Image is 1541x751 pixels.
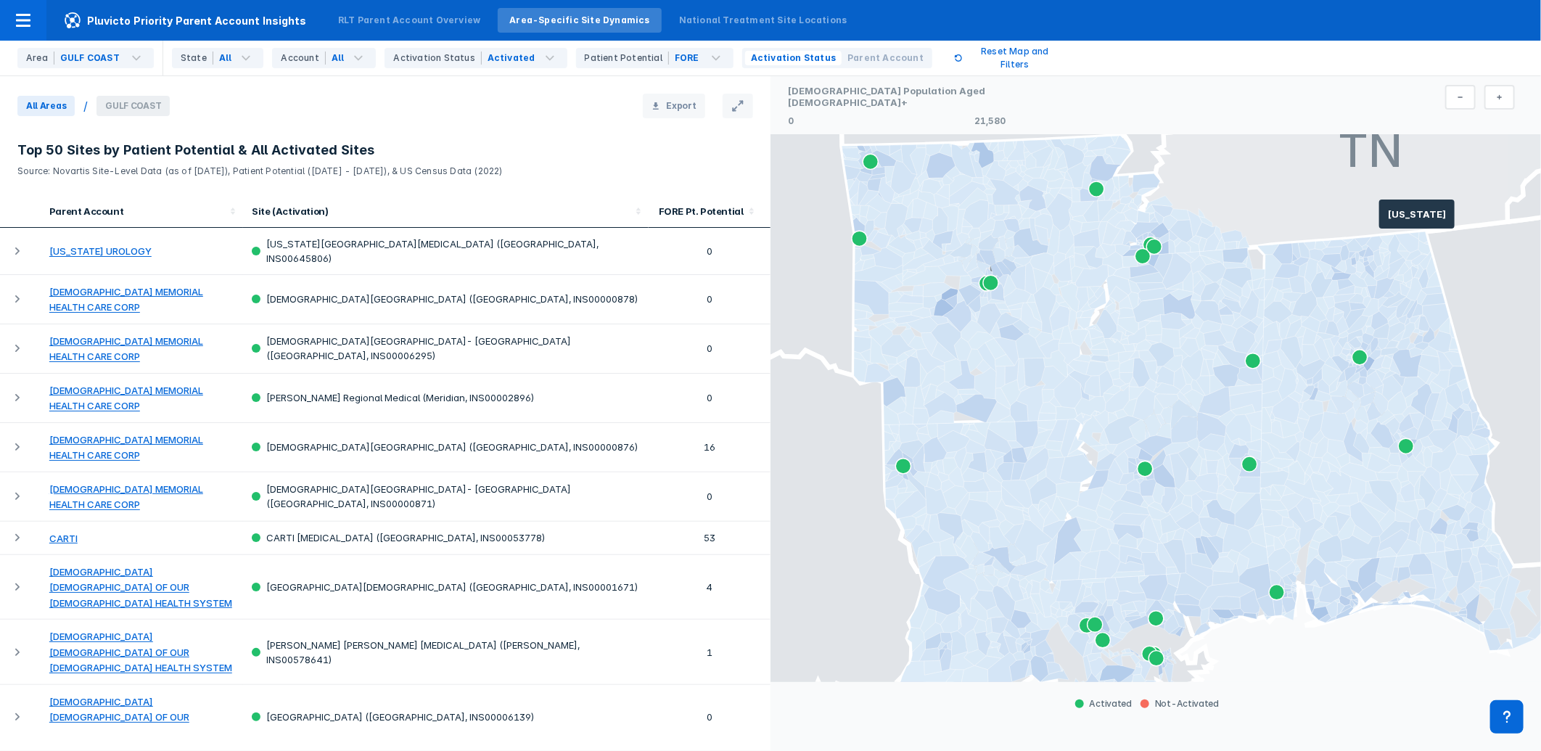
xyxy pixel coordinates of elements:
[657,205,744,217] div: FORE Pt. Potential
[585,52,669,65] div: Patient Potential
[509,14,649,27] div: Area-Specific Site Dynamics
[745,51,842,65] button: Activation Status
[1136,698,1223,710] div: Not-Activated
[49,566,232,609] a: [DEMOGRAPHIC_DATA] [DEMOGRAPHIC_DATA] OF OUR [DEMOGRAPHIC_DATA] HEALTH SYSTEM
[49,434,203,461] a: [DEMOGRAPHIC_DATA] MEMORIAL HEALTH CARE CORP
[643,94,705,118] button: Export
[49,246,152,258] a: [US_STATE] UROLOGY
[252,580,640,594] div: [GEOGRAPHIC_DATA][DEMOGRAPHIC_DATA] ([GEOGRAPHIC_DATA], INS00001671)
[49,335,203,362] a: [DEMOGRAPHIC_DATA] MEMORIAL HEALTH CARE CORP
[847,52,924,65] span: Parent Account
[649,522,770,555] td: 53
[49,533,78,544] a: CARTI
[338,14,480,27] div: RLT Parent Account Overview
[1071,698,1136,710] div: Activated
[252,205,631,217] div: Site (Activation)
[649,324,770,374] td: 0
[49,385,203,411] a: [DEMOGRAPHIC_DATA] MEMORIAL HEALTH CARE CORP
[679,14,847,27] div: National Treatment Site Locations
[667,8,859,33] a: National Treatment Site Locations
[649,472,770,522] td: 0
[751,52,836,65] span: Activation Status
[675,52,699,65] div: FORE
[937,41,1082,75] button: Reset Map and Filters
[60,52,120,65] div: GULF COAST
[219,52,232,65] div: All
[252,237,640,266] div: [US_STATE][GEOGRAPHIC_DATA][MEDICAL_DATA] ([GEOGRAPHIC_DATA], INS00645806)
[96,96,170,116] span: GULF COAST
[252,530,640,545] div: CARTI [MEDICAL_DATA] ([GEOGRAPHIC_DATA], INS00053778)
[46,12,324,29] span: Pluvicto Priority Parent Account Insights
[17,96,75,116] span: All Areas
[17,141,753,159] h3: Top 50 Sites by Patient Potential & All Activated Sites
[966,45,1064,71] p: Reset Map and Filters
[281,52,325,65] div: Account
[649,685,770,750] td: 0
[252,440,640,454] div: [DEMOGRAPHIC_DATA][GEOGRAPHIC_DATA] ([GEOGRAPHIC_DATA], INS00000876)
[49,696,232,739] a: [DEMOGRAPHIC_DATA] [DEMOGRAPHIC_DATA] OF OUR [DEMOGRAPHIC_DATA] HEALTH SYSTEM
[488,52,535,65] div: Activated
[649,275,770,324] td: 0
[252,390,640,405] div: [PERSON_NAME] Regional Medical (Meridian, INS00002896)
[252,334,640,363] div: [DEMOGRAPHIC_DATA][GEOGRAPHIC_DATA]- [GEOGRAPHIC_DATA] ([GEOGRAPHIC_DATA], INS00006295)
[1490,700,1524,734] div: Contact Support
[83,99,88,113] div: /
[17,159,753,178] p: Source: Novartis Site-Level Data (as of [DATE]), Patient Potential ([DATE] - [DATE]), & US Census...
[49,631,232,674] a: [DEMOGRAPHIC_DATA] [DEMOGRAPHIC_DATA] OF OUR [DEMOGRAPHIC_DATA] HEALTH SYSTEM
[181,52,213,65] div: State
[498,8,661,33] a: Area-Specific Site Dynamics
[49,483,203,510] a: [DEMOGRAPHIC_DATA] MEMORIAL HEALTH CARE CORP
[326,8,492,33] a: RLT Parent Account Overview
[649,228,770,275] td: 0
[332,52,345,65] div: All
[649,374,770,423] td: 0
[666,99,696,112] span: Export
[649,555,770,620] td: 4
[49,286,203,313] a: [DEMOGRAPHIC_DATA] MEMORIAL HEALTH CARE CORP
[842,51,929,65] button: Parent Account
[649,423,770,472] td: 16
[788,85,1006,112] h1: [DEMOGRAPHIC_DATA] Population Aged [DEMOGRAPHIC_DATA]+
[26,52,54,65] div: Area
[974,115,1006,126] p: 21,580
[252,710,640,724] div: [GEOGRAPHIC_DATA] ([GEOGRAPHIC_DATA], INS00006139)
[649,620,770,684] td: 1
[252,482,640,511] div: [DEMOGRAPHIC_DATA][GEOGRAPHIC_DATA]- [GEOGRAPHIC_DATA] ([GEOGRAPHIC_DATA], INS00000871)
[393,52,481,65] div: Activation Status
[252,638,640,667] div: [PERSON_NAME] [PERSON_NAME] [MEDICAL_DATA] ([PERSON_NAME], INS00578641)
[49,205,226,217] div: Parent Account
[252,292,640,306] div: [DEMOGRAPHIC_DATA][GEOGRAPHIC_DATA] ([GEOGRAPHIC_DATA], INS00000878)
[788,115,794,126] p: 0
